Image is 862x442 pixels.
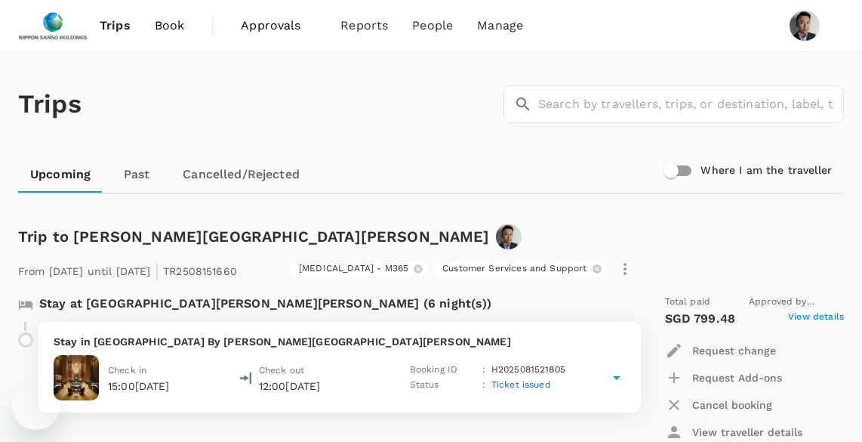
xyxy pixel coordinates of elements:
[108,379,170,394] p: 15:00[DATE]
[692,397,772,413] p: Cancel booking
[39,295,492,313] p: Stay at [GEOGRAPHIC_DATA][PERSON_NAME][PERSON_NAME] (6 night(s))
[100,17,131,35] span: Trips
[155,260,159,281] span: |
[665,364,782,391] button: Request Add-ons
[496,224,521,249] img: avatar-677fb493cc4ca.png
[410,378,476,393] p: Status
[665,337,776,364] button: Request change
[482,363,485,378] p: :
[259,379,402,394] p: 12:00[DATE]
[12,382,60,430] iframe: Button to launch messaging window
[788,310,844,328] span: View details
[54,355,99,400] img: Doubletree By Hilton Shah Alam I City
[482,378,485,393] p: :
[692,370,782,385] p: Request Add-ons
[538,85,844,123] input: Search by travellers, trips, or destination, label, team
[433,262,596,275] span: Customer Services and Support
[18,9,88,42] img: Nippon Sanso Holdings Singapore Pte Ltd
[155,17,185,35] span: Book
[700,162,832,179] h6: Where I am the traveller
[692,343,776,358] p: Request change
[54,334,626,349] p: Stay in [GEOGRAPHIC_DATA] By [PERSON_NAME][GEOGRAPHIC_DATA][PERSON_NAME]
[171,156,312,193] a: Cancelled/Rejected
[103,156,171,193] a: Past
[108,365,146,376] span: Check in
[665,391,772,419] button: Cancel booking
[692,425,802,440] p: View traveller details
[340,17,388,35] span: Reports
[665,310,736,328] p: SGD 799.48
[491,363,565,378] p: H2025081521805
[491,379,551,390] span: Ticket issued
[790,11,820,41] img: Hong Yiap Anthony Ong
[18,52,82,156] h1: Trips
[665,295,711,310] span: Total paid
[259,365,304,376] span: Check out
[241,17,316,35] span: Approvals
[412,17,453,35] span: People
[433,261,605,277] div: Customer Services and Support
[290,261,427,277] div: [MEDICAL_DATA] - M365
[749,295,844,310] span: Approved by
[18,255,237,283] p: From [DATE] until [DATE] TR2508151660
[18,224,490,249] h6: Trip to [PERSON_NAME][GEOGRAPHIC_DATA][PERSON_NAME]
[477,17,523,35] span: Manage
[18,156,103,193] a: Upcoming
[410,363,476,378] p: Booking ID
[290,262,417,275] span: [MEDICAL_DATA] - M365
